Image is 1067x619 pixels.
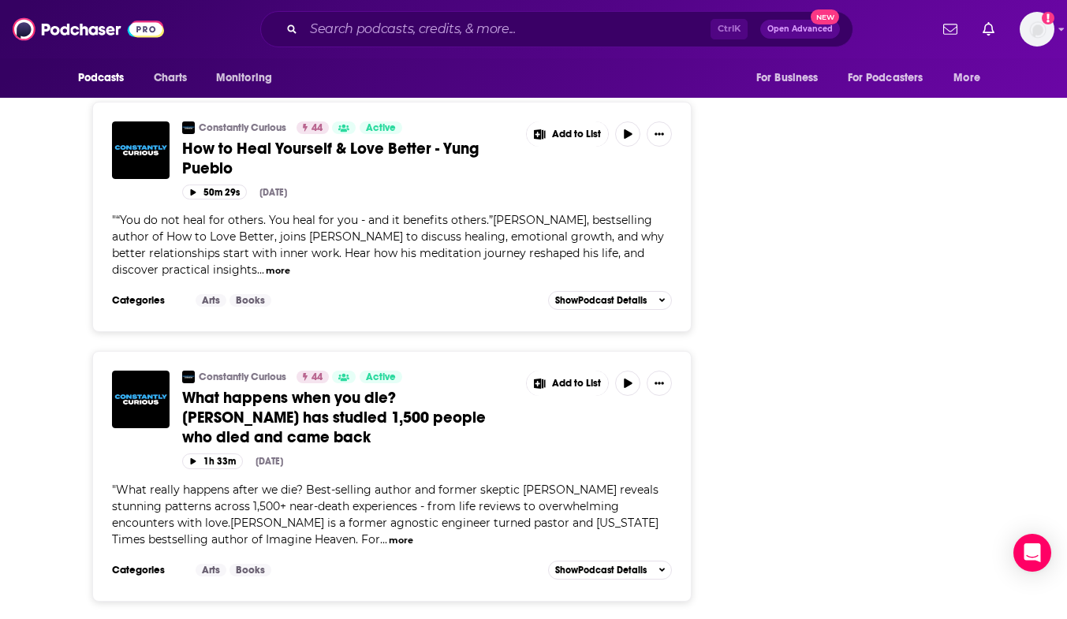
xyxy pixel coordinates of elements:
button: open menu [838,63,946,93]
img: Constantly Curious [182,121,195,134]
img: Constantly Curious [182,371,195,383]
span: Add to List [552,129,601,140]
span: For Business [756,67,819,89]
a: How to Heal Yourself & Love Better - Yung Pueblo [182,139,515,178]
span: Show Podcast Details [555,565,647,576]
button: 1h 33m [182,453,243,468]
span: " [112,213,664,277]
span: Charts [154,67,188,89]
a: Books [229,294,271,307]
span: How to Heal Yourself & Love Better - Yung Pueblo [182,139,479,178]
span: 44 [312,370,323,386]
a: What happens when you die? [PERSON_NAME] has studied 1,500 people who died and came back [182,388,515,447]
button: ShowPodcast Details [548,561,673,580]
span: ... [380,532,387,546]
div: [DATE] [256,456,283,467]
span: More [953,67,980,89]
button: Show More Button [647,121,672,147]
input: Search podcasts, credits, & more... [304,17,711,42]
img: User Profile [1020,12,1054,47]
button: Show More Button [527,371,609,396]
a: Constantly Curious [199,121,286,134]
span: New [811,9,839,24]
span: 44 [312,121,323,136]
img: Podchaser - Follow, Share and Rate Podcasts [13,14,164,44]
div: [DATE] [259,187,287,198]
button: Open AdvancedNew [760,20,840,39]
h3: Categories [112,294,183,307]
span: Logged in as Andrea1206 [1020,12,1054,47]
span: What really happens after we die? Best-selling author and former skeptic [PERSON_NAME] reveals st... [112,483,658,546]
button: Show More Button [647,371,672,396]
button: open menu [942,63,1000,93]
a: 44 [297,121,329,134]
a: 44 [297,371,329,383]
a: Active [360,121,402,134]
a: Arts [196,564,226,576]
span: Active [366,121,396,136]
span: Active [366,370,396,386]
span: What happens when you die? [PERSON_NAME] has studied 1,500 people who died and came back [182,388,486,447]
button: open menu [205,63,293,93]
span: “You do not heal for others. You heal for you - and it benefits others.”[PERSON_NAME], bestsellin... [112,213,664,277]
span: For Podcasters [848,67,923,89]
div: Open Intercom Messenger [1013,534,1051,572]
button: Show profile menu [1020,12,1054,47]
span: ... [257,263,264,277]
img: How to Heal Yourself & Love Better - Yung Pueblo [112,121,170,179]
img: What happens when you die? John Burke has studied 1,500 people who died and came back [112,371,170,428]
a: Arts [196,294,226,307]
span: Open Advanced [767,25,833,33]
a: Charts [144,63,197,93]
a: Active [360,371,402,383]
a: Constantly Curious [199,371,286,383]
span: Add to List [552,378,601,390]
button: more [389,534,413,547]
svg: Add a profile image [1042,12,1054,24]
a: Show notifications dropdown [976,16,1001,43]
button: Show More Button [527,121,609,147]
span: Ctrl K [711,19,748,39]
span: " [112,483,658,546]
a: Books [229,564,271,576]
button: open menu [745,63,838,93]
span: Monitoring [216,67,272,89]
div: Search podcasts, credits, & more... [260,11,853,47]
button: ShowPodcast Details [548,291,673,310]
a: Show notifications dropdown [937,16,964,43]
button: 50m 29s [182,185,247,199]
span: Podcasts [78,67,125,89]
button: more [266,264,290,278]
button: open menu [67,63,145,93]
h3: Categories [112,564,183,576]
span: Show Podcast Details [555,295,647,306]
